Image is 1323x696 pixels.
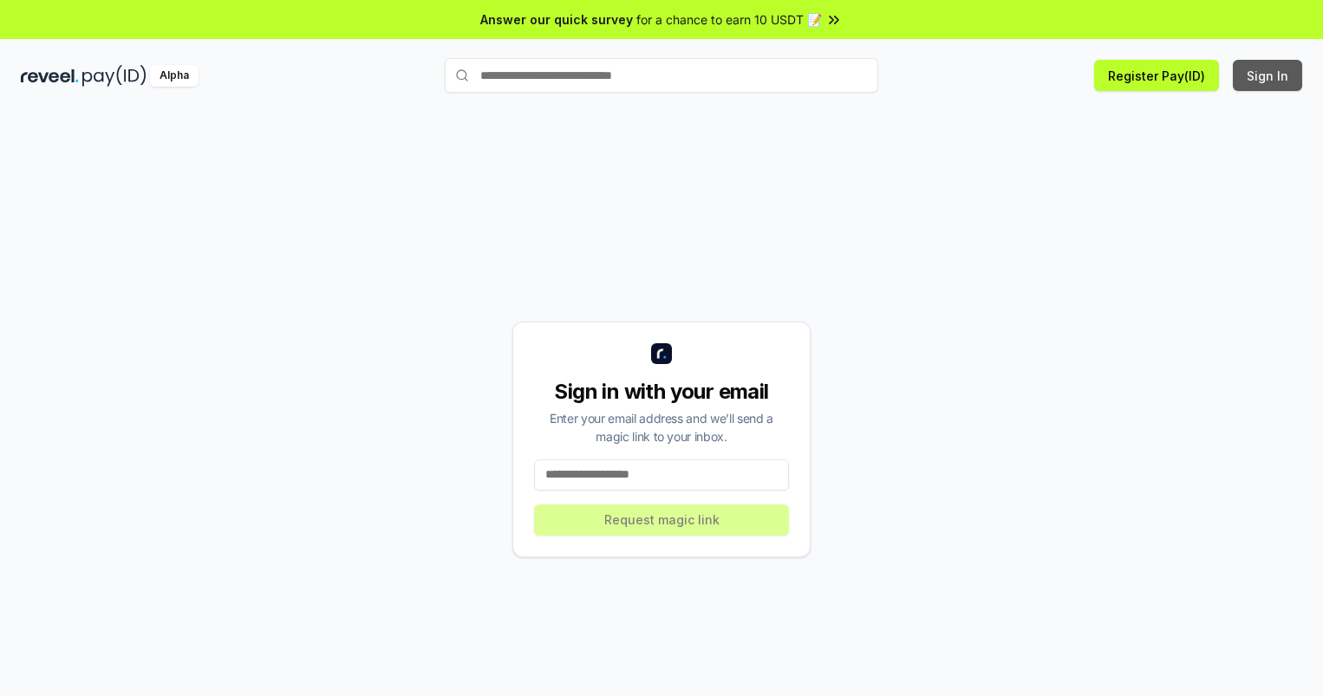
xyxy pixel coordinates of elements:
[636,10,822,29] span: for a chance to earn 10 USDT 📝
[480,10,633,29] span: Answer our quick survey
[82,65,147,87] img: pay_id
[1233,60,1302,91] button: Sign In
[1094,60,1219,91] button: Register Pay(ID)
[534,378,789,406] div: Sign in with your email
[534,409,789,446] div: Enter your email address and we’ll send a magic link to your inbox.
[150,65,199,87] div: Alpha
[21,65,79,87] img: reveel_dark
[651,343,672,364] img: logo_small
